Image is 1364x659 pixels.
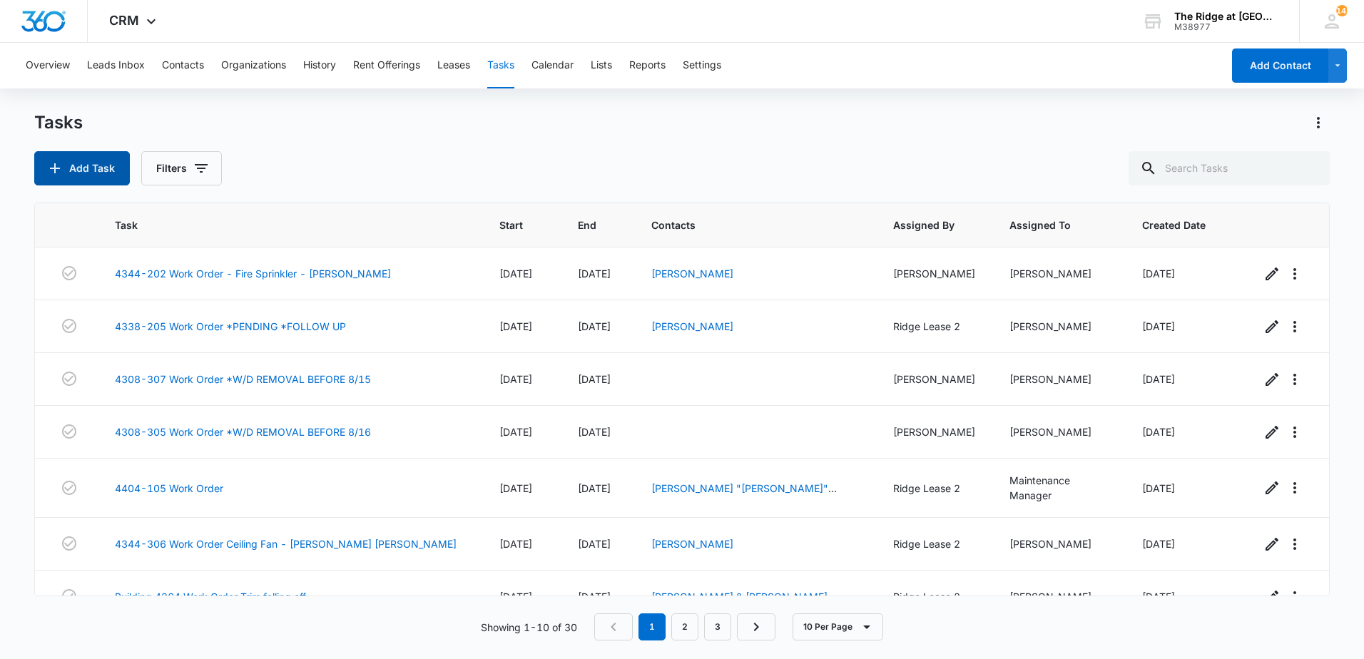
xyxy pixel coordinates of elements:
input: Search Tasks [1129,151,1330,185]
span: Assigned By [893,218,955,233]
span: [DATE] [499,482,532,494]
button: Filters [141,151,222,185]
button: Reports [629,43,666,88]
span: [DATE] [1142,373,1175,385]
div: Maintenance Manager [1009,473,1108,503]
a: [PERSON_NAME] & [PERSON_NAME] [651,591,828,603]
div: [PERSON_NAME] [893,372,975,387]
a: 4344-202 Work Order - Fire Sprinkler - [PERSON_NAME] [115,266,391,281]
a: [PERSON_NAME] [651,267,733,280]
button: Rent Offerings [353,43,420,88]
button: Leases [437,43,470,88]
button: Calendar [531,43,574,88]
span: [DATE] [499,426,532,438]
button: Overview [26,43,70,88]
button: Lists [591,43,612,88]
span: [DATE] [578,591,611,603]
span: Contacts [651,218,839,233]
em: 1 [638,613,666,640]
div: notifications count [1336,5,1348,16]
span: [DATE] [578,267,611,280]
div: Ridge Lease 2 [893,536,975,551]
a: 4404-105 Work Order [115,481,223,496]
span: [DATE] [1142,482,1175,494]
span: [DATE] [1142,320,1175,332]
a: [PERSON_NAME] [651,538,733,550]
span: Task [115,218,444,233]
button: Settings [683,43,721,88]
span: Start [499,218,523,233]
button: 10 Per Page [793,613,883,640]
span: [DATE] [578,538,611,550]
span: CRM [109,13,139,28]
div: [PERSON_NAME] [1009,536,1108,551]
div: account id [1174,22,1278,32]
span: [DATE] [578,320,611,332]
div: Ridge Lease 2 [893,589,975,604]
button: Add Contact [1232,48,1328,83]
span: [DATE] [499,373,532,385]
a: 4344-306 Work Order Ceiling Fan - [PERSON_NAME] [PERSON_NAME] [115,536,457,551]
button: Actions [1307,111,1330,134]
button: Organizations [221,43,286,88]
span: [DATE] [499,591,532,603]
a: 4308-305 Work Order *W/D REMOVAL BEFORE 8/16 [115,424,371,439]
a: Building 4364 Work Order Trim falling off [115,589,306,604]
span: [DATE] [1142,267,1175,280]
span: 145 [1336,5,1348,16]
div: [PERSON_NAME] [1009,372,1108,387]
span: [DATE] [578,373,611,385]
a: Page 3 [704,613,731,640]
button: History [303,43,336,88]
span: [DATE] [578,426,611,438]
span: [DATE] [1142,538,1175,550]
span: End [578,218,596,233]
a: [PERSON_NAME] [651,320,733,332]
div: Ridge Lease 2 [893,319,975,334]
span: Created Date [1142,218,1206,233]
div: account name [1174,11,1278,22]
div: Ridge Lease 2 [893,481,975,496]
p: Showing 1-10 of 30 [481,620,577,635]
span: [DATE] [499,267,532,280]
div: [PERSON_NAME] [1009,424,1108,439]
a: 4338-205 Work Order *PENDING *FOLLOW UP [115,319,346,334]
h1: Tasks [34,112,83,133]
a: Page 2 [671,613,698,640]
button: Add Task [34,151,130,185]
div: [PERSON_NAME] [893,424,975,439]
span: [DATE] [1142,426,1175,438]
div: [PERSON_NAME] [893,266,975,281]
span: Assigned To [1009,218,1087,233]
div: [PERSON_NAME] [1009,266,1108,281]
span: [DATE] [499,538,532,550]
span: [DATE] [578,482,611,494]
a: Next Page [737,613,775,640]
button: Leads Inbox [87,43,145,88]
a: [PERSON_NAME] "[PERSON_NAME]" [PERSON_NAME] [651,482,837,509]
button: Contacts [162,43,204,88]
span: [DATE] [1142,591,1175,603]
a: 4308-307 Work Order *W/D REMOVAL BEFORE 8/15 [115,372,371,387]
div: [PERSON_NAME] [1009,589,1108,604]
nav: Pagination [594,613,775,640]
div: [PERSON_NAME] [1009,319,1108,334]
button: Tasks [487,43,514,88]
span: [DATE] [499,320,532,332]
